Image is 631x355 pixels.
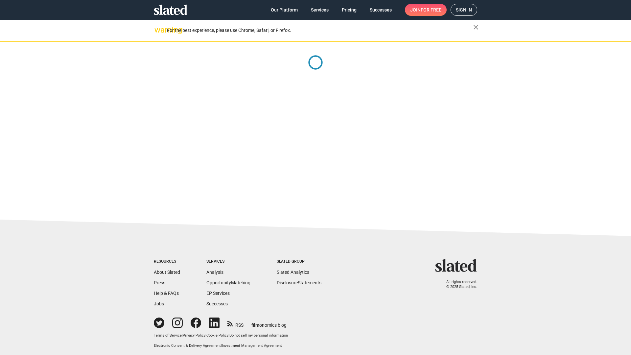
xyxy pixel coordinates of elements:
[228,333,229,338] span: |
[154,26,162,34] mat-icon: warning
[206,301,228,306] a: Successes
[251,317,287,328] a: filmonomics blog
[364,4,397,16] a: Successes
[167,26,473,35] div: For the best experience, please use Chrome, Safari, or Firefox.
[251,322,259,328] span: film
[154,301,164,306] a: Jobs
[271,4,298,16] span: Our Platform
[206,333,228,338] a: Cookie Policy
[277,280,321,285] a: DisclosureStatements
[410,4,441,16] span: Join
[405,4,447,16] a: Joinfor free
[306,4,334,16] a: Services
[472,23,480,31] mat-icon: close
[222,343,282,348] a: Investment Management Agreement
[451,4,477,16] a: Sign in
[154,259,180,264] div: Resources
[456,4,472,15] span: Sign in
[266,4,303,16] a: Our Platform
[182,333,183,338] span: |
[277,259,321,264] div: Slated Group
[205,333,206,338] span: |
[206,270,223,275] a: Analysis
[206,280,250,285] a: OpportunityMatching
[342,4,357,16] span: Pricing
[421,4,441,16] span: for free
[277,270,309,275] a: Slated Analytics
[439,280,477,289] p: All rights reserved. © 2025 Slated, Inc.
[154,280,165,285] a: Press
[337,4,362,16] a: Pricing
[154,270,180,275] a: About Slated
[183,333,205,338] a: Privacy Policy
[370,4,392,16] span: Successes
[154,333,182,338] a: Terms of Service
[227,318,244,328] a: RSS
[206,291,230,296] a: EP Services
[154,343,221,348] a: Electronic Consent & Delivery Agreement
[221,343,222,348] span: |
[154,291,179,296] a: Help & FAQs
[311,4,329,16] span: Services
[229,333,288,338] button: Do not sell my personal information
[206,259,250,264] div: Services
